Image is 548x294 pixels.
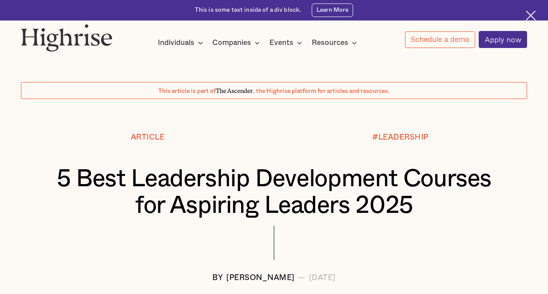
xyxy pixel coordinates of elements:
[212,38,262,48] div: Companies
[158,38,206,48] div: Individuals
[21,24,112,51] img: Highrise logo
[212,273,223,282] div: BY
[372,133,429,141] div: #LEADERSHIP
[131,133,165,141] div: Article
[226,273,295,282] div: [PERSON_NAME]
[42,166,506,219] h1: 5 Best Leadership Development Courses for Aspiring Leaders 2025
[269,38,293,48] div: Events
[269,38,305,48] div: Events
[479,31,527,48] a: Apply now
[526,10,536,21] img: Cross icon
[405,31,476,48] a: Schedule a demo
[253,88,390,94] span: , the Highrise platform for articles and resources.
[309,273,336,282] div: [DATE]
[212,38,251,48] div: Companies
[298,273,306,282] div: —
[312,3,353,17] a: Learn More
[312,38,348,48] div: Resources
[216,86,253,93] span: The Ascender
[195,6,302,14] div: This is some text inside of a div block.
[312,38,360,48] div: Resources
[158,88,216,94] span: This article is part of
[158,38,194,48] div: Individuals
